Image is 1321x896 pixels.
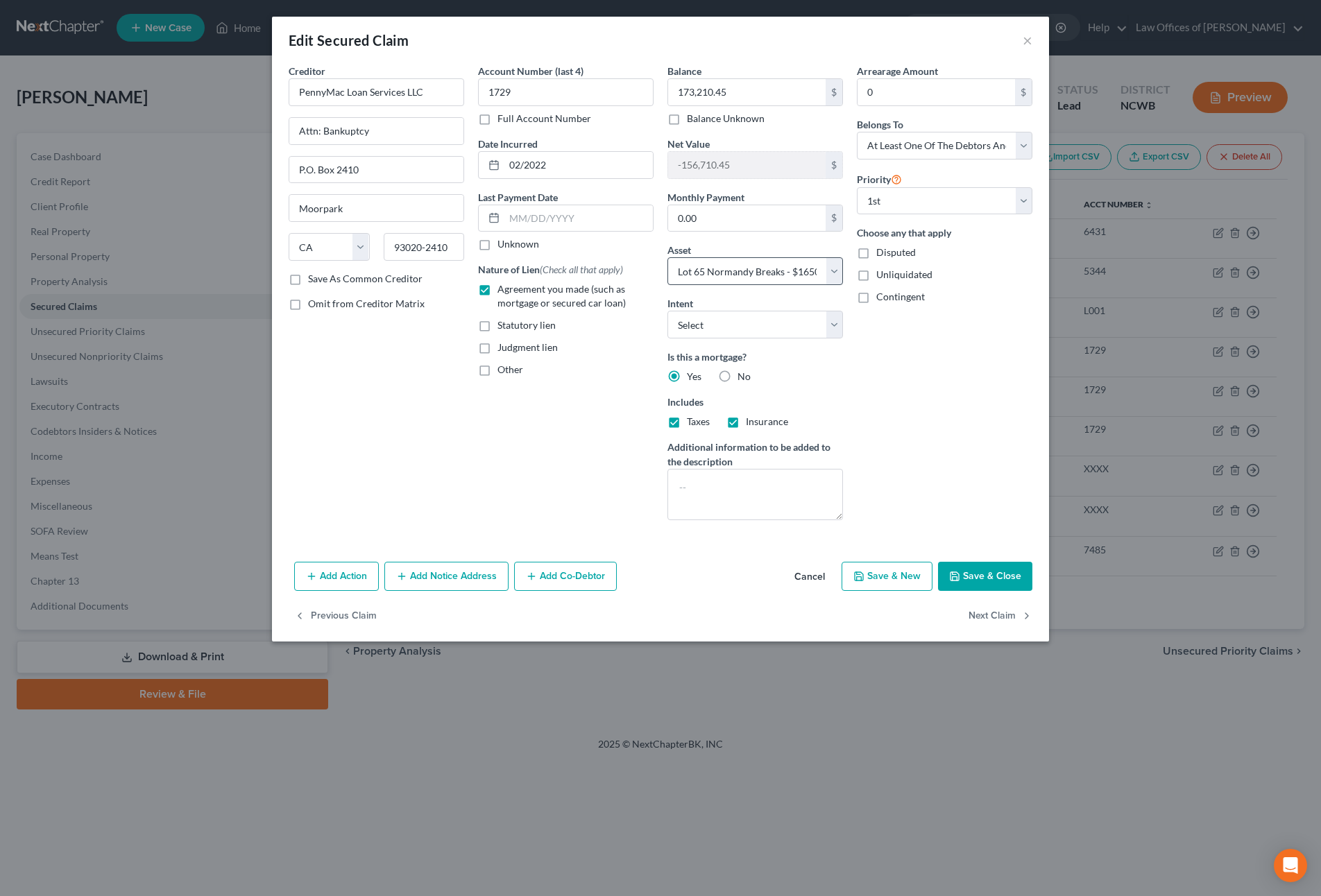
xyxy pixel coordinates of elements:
[826,79,842,105] div: $
[857,119,903,130] span: Belongs To
[668,205,826,232] input: 0.00
[668,152,826,178] input: 0.00
[842,562,932,591] button: Save & New
[858,79,1015,105] input: 0.00
[289,31,409,50] div: Edit Secured Claim
[938,562,1032,591] button: Save & Close
[308,272,423,286] label: Save As Common Creditor
[857,225,1032,240] label: Choose any that apply
[667,64,701,78] label: Balance
[826,152,842,178] div: $
[1274,849,1307,882] div: Open Intercom Messenger
[514,562,617,591] button: Add Co-Debtor
[667,190,744,205] label: Monthly Payment
[504,205,653,232] input: MM/DD/YYYY
[478,190,558,205] label: Last Payment Date
[497,341,558,353] span: Judgment lien
[497,319,556,331] span: Statutory lien
[667,137,710,151] label: Net Value
[540,264,623,275] span: (Check all that apply)
[783,563,836,591] button: Cancel
[1023,32,1032,49] button: ×
[667,296,693,311] label: Intent
[746,415,788,427] span: Insurance
[384,562,509,591] button: Add Notice Address
[289,195,463,221] input: Enter city...
[969,602,1032,631] button: Next Claim
[478,137,538,151] label: Date Incurred
[1015,79,1032,105] div: $
[289,78,464,106] input: Search creditor by name...
[876,291,925,302] span: Contingent
[384,233,465,261] input: Enter zip...
[497,283,626,309] span: Agreement you made (such as mortgage or secured car loan)
[497,237,539,251] label: Unknown
[876,246,916,258] span: Disputed
[738,370,751,382] span: No
[667,395,843,409] label: Includes
[857,64,938,78] label: Arrearage Amount
[478,78,654,106] input: XXXX
[857,171,902,187] label: Priority
[668,79,826,105] input: 0.00
[294,562,379,591] button: Add Action
[478,64,583,78] label: Account Number (last 4)
[308,298,425,309] span: Omit from Creditor Matrix
[289,157,463,183] input: Apt, Suite, etc...
[504,152,653,178] input: MM/DD/YYYY
[289,65,325,77] span: Creditor
[687,112,765,126] label: Balance Unknown
[289,118,463,144] input: Enter address...
[667,244,691,256] span: Asset
[478,262,623,277] label: Nature of Lien
[294,602,377,631] button: Previous Claim
[687,370,701,382] span: Yes
[497,112,591,126] label: Full Account Number
[667,440,843,469] label: Additional information to be added to the description
[687,415,710,427] span: Taxes
[876,268,932,280] span: Unliquidated
[826,205,842,232] div: $
[667,350,843,364] label: Is this a mortgage?
[497,363,523,375] span: Other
